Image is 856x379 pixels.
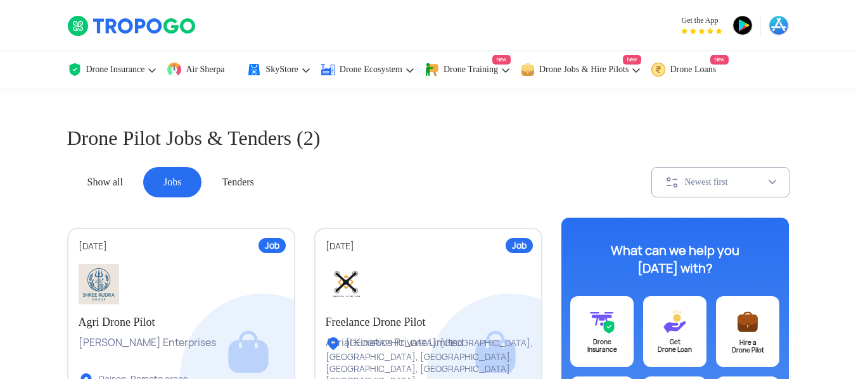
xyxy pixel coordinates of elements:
h2: Agri Drone Pilot [79,314,284,330]
img: App Raking [681,28,722,34]
img: ic_drone_insurance@3x.svg [589,309,615,334]
img: TropoGo Logo [67,15,197,37]
span: Drone Insurance [86,65,145,75]
a: Drone LoansNew [651,51,729,89]
div: Drone Insurance [570,339,634,354]
span: Drone Jobs & Hire Pilots [539,65,629,75]
div: [DATE] [79,240,284,252]
span: New [710,55,729,65]
a: DroneInsurance [570,296,634,367]
div: Job [259,238,286,253]
div: Jobs [143,167,201,197]
div: What can we help you [DATE] with? [596,242,754,277]
a: Drone TrainingNew [425,51,511,89]
div: Tenders [201,167,274,197]
a: Air Sherpa [167,51,237,89]
a: Drone Ecosystem [321,51,415,89]
div: Hire a Drone Pilot [716,339,779,354]
a: Drone Jobs & Hire PilotsNew [520,51,642,89]
div: [DATE] [326,240,531,252]
img: WhatsApp%20Image%202025-07-04%20at%2012.16.19%20AM.jpeg [326,264,366,304]
a: GetDrone Loan [643,296,706,367]
a: SkyStore [246,51,310,89]
div: Newest first [685,177,767,188]
button: Newest first [651,167,789,197]
img: ic_locationlist.svg [326,336,341,351]
span: New [623,55,641,65]
span: SkyStore [265,65,298,75]
img: ic_loans@3x.svg [662,309,687,334]
span: Drone Loans [670,65,716,75]
h2: Freelance Drone Pilot [326,314,531,330]
span: Air Sherpa [186,65,224,75]
img: IMG_5394.png [79,264,119,304]
span: New [492,55,511,65]
a: Hire aDrone Pilot [716,296,779,367]
img: ic_appstore.png [769,15,789,35]
a: Drone Insurance [67,51,158,89]
div: [PERSON_NAME] Enterprises [79,336,284,350]
span: Drone Ecosystem [340,65,402,75]
h1: Drone Pilot Jobs & Tenders (2) [67,124,789,152]
div: Show all [67,167,143,197]
span: Get the App [681,15,722,25]
span: Drone Training [444,65,498,75]
div: Get Drone Loan [643,339,706,354]
img: ic_postajob@3x.svg [735,309,760,335]
img: ic_playstore.png [732,15,753,35]
div: Job [506,238,533,253]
